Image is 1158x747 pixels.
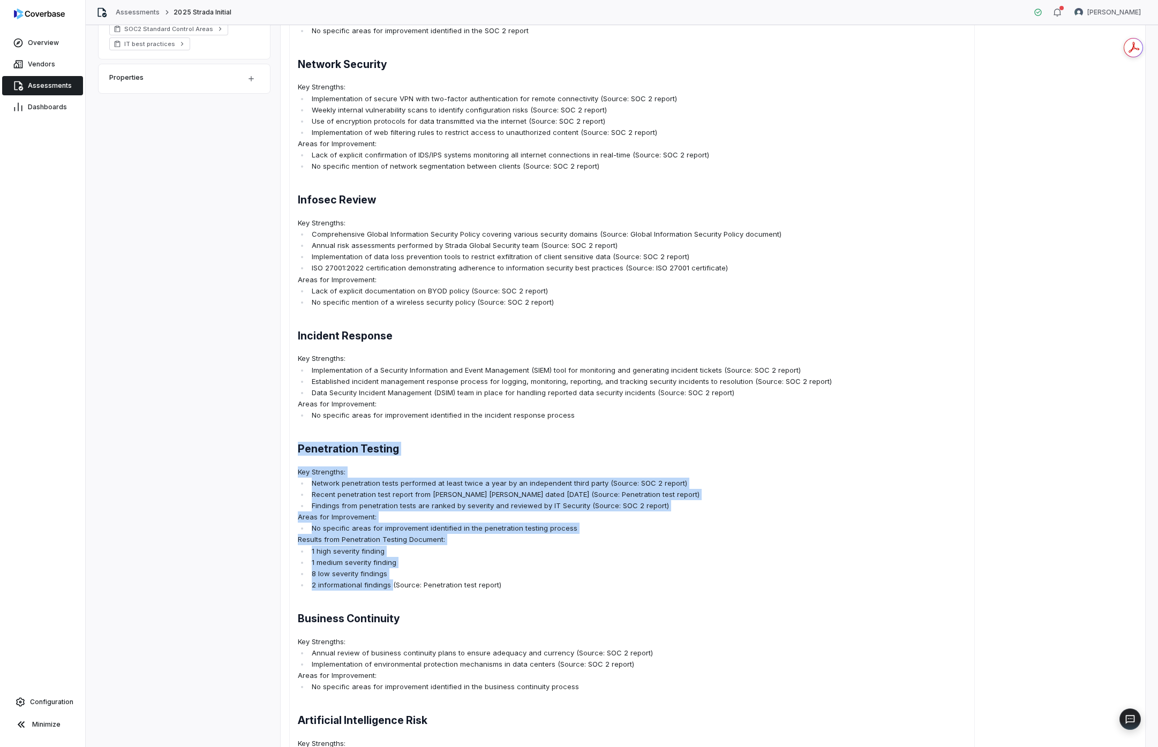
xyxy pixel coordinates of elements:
p: Areas for Improvement: [298,670,832,681]
li: No specific mention of network segmentation between clients (Source: SOC 2 report) [309,161,832,172]
h2: Incident Response [298,329,832,343]
li: Lack of explicit documentation on BYOD policy (Source: SOC 2 report) [309,285,832,297]
li: Established incident management response process for logging, monitoring, reporting, and tracking... [309,376,832,387]
li: Network penetration tests performed at least twice a year by an independent third party (Source: ... [309,478,832,489]
p: Results from Penetration Testing Document: [298,534,832,545]
a: Configuration [4,692,81,712]
button: Daniel Aranibar avatar[PERSON_NAME] [1068,4,1147,20]
a: Assessments [116,8,160,17]
li: Implementation of web filtering rules to restrict access to unauthorized content (Source: SOC 2 r... [309,127,832,138]
li: Data Security Incident Management (DSIM) team in place for handling reported data security incide... [309,387,832,398]
h2: Penetration Testing [298,442,832,456]
span: IT best practices [124,40,175,48]
li: Implementation of environmental protection mechanisms in data centers (Source: SOC 2 report) [309,659,832,670]
a: SOC2 Standard Control Areas [109,22,228,35]
span: Vendors [28,60,55,69]
a: IT best practices [109,37,190,50]
li: No specific areas for improvement identified in the SOC 2 report [309,25,832,36]
a: Vendors [2,55,83,74]
button: Minimize [4,714,81,735]
li: Recent penetration test report from [PERSON_NAME] [PERSON_NAME] dated [DATE] (Source: Penetration... [309,489,832,500]
li: Use of encryption protocols for data transmitted via the internet (Source: SOC 2 report) [309,116,832,127]
img: logo-D7KZi-bG.svg [14,9,65,19]
h2: Network Security [298,57,832,71]
p: Key Strengths: [298,217,832,229]
span: SOC2 Standard Control Areas [124,25,213,33]
p: Key Strengths: [298,636,832,647]
a: Assessments [2,76,83,95]
h2: Business Continuity [298,612,832,625]
span: 2025 Strada Initial [174,8,231,17]
span: Dashboards [28,103,67,111]
li: Findings from penetration tests are ranked by severity and reviewed by IT Security (Source: SOC 2... [309,500,832,511]
img: Daniel Aranibar avatar [1074,8,1083,17]
li: Implementation of secure VPN with two-factor authentication for remote connectivity (Source: SOC ... [309,93,832,104]
span: Overview [28,39,59,47]
span: Configuration [30,698,73,706]
span: Assessments [28,81,72,90]
span: Minimize [32,720,61,729]
p: Key Strengths: [298,81,832,93]
a: Overview [2,33,83,52]
li: 1 high severity finding [309,546,832,557]
p: Key Strengths: [298,466,832,478]
span: [PERSON_NAME] [1087,8,1141,17]
li: No specific areas for improvement identified in the penetration testing process [309,523,832,534]
li: 8 low severity findings [309,568,832,579]
h2: Infosec Review [298,193,832,207]
p: Key Strengths: [298,353,832,364]
li: Annual risk assessments performed by Strada Global Security team (Source: SOC 2 report) [309,240,832,251]
li: Implementation of data loss prevention tools to restrict exfiltration of client sensitive data (S... [309,251,832,262]
p: Areas for Improvement: [298,274,832,285]
li: Lack of explicit confirmation of IDS/IPS systems monitoring all internet connections in real-time... [309,149,832,161]
h2: Artificial Intelligence Risk [298,713,832,727]
li: No specific mention of a wireless security policy (Source: SOC 2 report) [309,297,832,308]
li: No specific areas for improvement identified in the incident response process [309,410,832,421]
li: 2 informational findings (Source: Penetration test report) [309,579,832,591]
p: Areas for Improvement: [298,398,832,410]
li: Comprehensive Global Information Security Policy covering various security domains (Source: Globa... [309,229,832,240]
p: Areas for Improvement: [298,511,832,523]
li: Weekly internal vulnerability scans to identify configuration risks (Source: SOC 2 report) [309,104,832,116]
li: ISO 27001:2022 certification demonstrating adherence to information security best practices (Sour... [309,262,832,274]
li: Annual review of business continuity plans to ensure adequacy and currency (Source: SOC 2 report) [309,647,832,659]
li: 1 medium severity finding [309,557,832,568]
li: No specific areas for improvement identified in the business continuity process [309,681,832,692]
li: Implementation of a Security Information and Event Management (SIEM) tool for monitoring and gene... [309,365,832,376]
a: Dashboards [2,97,83,117]
p: Areas for Improvement: [298,138,832,149]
